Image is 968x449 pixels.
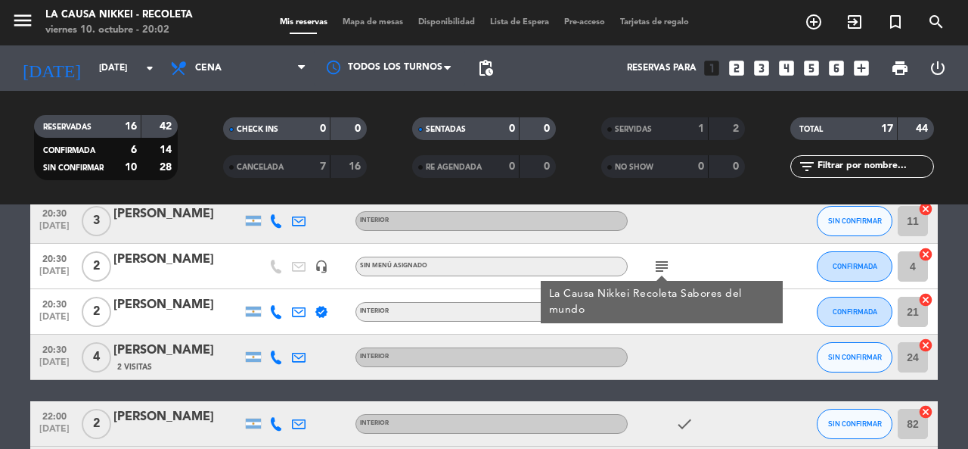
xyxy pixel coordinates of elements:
[698,161,704,172] strong: 0
[476,59,495,77] span: pending_actions
[828,217,882,225] span: SIN CONFIRMAR
[36,357,73,375] span: [DATE]
[36,312,73,329] span: [DATE]
[816,158,933,175] input: Filtrar por nombre...
[615,164,653,171] span: NO SHOW
[886,13,904,31] i: turned_in_not
[919,45,957,91] div: LOG OUT
[653,257,671,276] i: subject
[82,409,111,439] span: 2
[802,58,821,78] i: looks_5
[929,59,947,77] i: power_settings_new
[43,164,104,172] span: SIN CONFIRMAR
[131,145,137,155] strong: 6
[852,58,871,78] i: add_box
[733,161,742,172] strong: 0
[82,251,111,282] span: 2
[82,342,111,373] span: 4
[82,297,111,327] span: 2
[549,286,775,318] div: La Causa Nikkei Recoleta Sabores del mundo
[360,420,389,426] span: INTERIOR
[509,123,515,134] strong: 0
[125,121,137,132] strong: 16
[615,126,652,133] span: SERVIDAS
[828,353,882,361] span: SIN CONFIRMAR
[733,123,742,134] strong: 2
[237,126,278,133] span: CHECK INS
[36,204,73,221] span: 20:30
[160,145,175,155] strong: 14
[82,206,111,236] span: 3
[335,18,411,27] span: Mapa de mesas
[315,305,328,319] i: verified
[360,308,389,314] span: INTERIOR
[426,164,482,171] span: RE AGENDADA
[45,23,193,38] div: viernes 10. octubre - 20:02
[817,409,892,439] button: SIN CONFIRMAR
[426,126,466,133] span: SENTADAS
[43,123,92,131] span: RESERVADAS
[36,424,73,441] span: [DATE]
[360,354,389,360] span: INTERIOR
[916,123,931,134] strong: 44
[613,18,697,27] span: Tarjetas de regalo
[11,9,34,32] i: menu
[557,18,613,27] span: Pre-acceso
[828,419,882,428] span: SIN CONFIRMAR
[918,404,933,419] i: cancel
[927,13,945,31] i: search
[36,407,73,424] span: 22:00
[827,58,846,78] i: looks_6
[482,18,557,27] span: Lista de Espera
[798,157,816,176] i: filter_list
[272,18,335,27] span: Mis reservas
[113,250,242,270] div: [PERSON_NAME]
[845,13,864,31] i: exit_to_app
[918,338,933,353] i: cancel
[160,121,175,132] strong: 42
[817,297,892,327] button: CONFIRMADA
[627,63,697,73] span: Reservas para
[141,59,159,77] i: arrow_drop_down
[833,307,877,316] span: CONFIRMADA
[833,262,877,270] span: CONFIRMADA
[36,295,73,312] span: 20:30
[11,9,34,37] button: menu
[727,58,746,78] i: looks_two
[702,58,721,78] i: looks_one
[11,51,92,85] i: [DATE]
[113,341,242,360] div: [PERSON_NAME]
[891,59,909,77] span: print
[113,295,242,315] div: [PERSON_NAME]
[752,58,771,78] i: looks_3
[43,147,95,154] span: CONFIRMADA
[320,123,326,134] strong: 0
[360,217,389,223] span: INTERIOR
[113,407,242,427] div: [PERSON_NAME]
[817,251,892,282] button: CONFIRMADA
[817,206,892,236] button: SIN CONFIRMAR
[918,201,933,217] i: cancel
[675,415,693,433] i: check
[36,267,73,284] span: [DATE]
[918,247,933,262] i: cancel
[881,123,893,134] strong: 17
[411,18,482,27] span: Disponibilidad
[45,8,193,23] div: La Causa Nikkei - Recoleta
[320,161,326,172] strong: 7
[360,263,427,269] span: Sin menú asignado
[355,123,364,134] strong: 0
[918,292,933,307] i: cancel
[195,63,222,73] span: Cena
[113,204,242,224] div: [PERSON_NAME]
[36,221,73,239] span: [DATE]
[117,361,152,373] span: 2 Visitas
[805,13,823,31] i: add_circle_outline
[698,123,704,134] strong: 1
[544,161,553,172] strong: 0
[160,162,175,173] strong: 28
[36,249,73,267] span: 20:30
[349,161,364,172] strong: 16
[237,164,284,171] span: CANCELADA
[36,340,73,357] span: 20:30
